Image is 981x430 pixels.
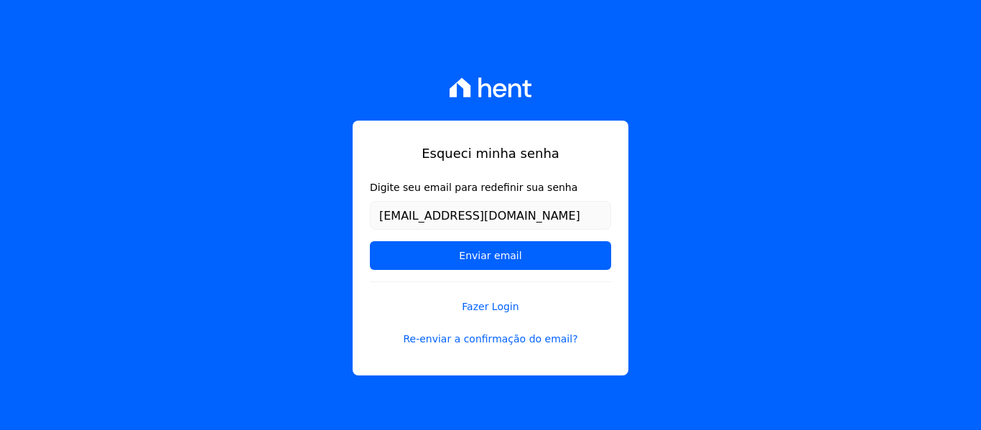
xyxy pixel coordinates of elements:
input: Enviar email [370,241,611,270]
input: Email [370,201,611,230]
label: Digite seu email para redefinir sua senha [370,180,611,195]
a: Re-enviar a confirmação do email? [370,332,611,347]
a: Fazer Login [370,281,611,314]
h1: Esqueci minha senha [370,144,611,163]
